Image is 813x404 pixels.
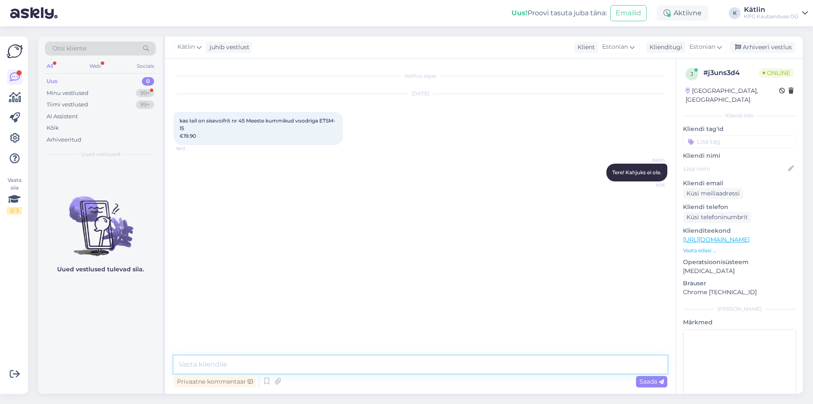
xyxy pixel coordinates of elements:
[53,44,86,53] span: Otsi kliente
[47,136,81,144] div: Arhiveeritud
[639,378,664,385] span: Saada
[633,182,665,188] span: 16:15
[47,112,78,121] div: AI Assistent
[88,61,102,72] div: Web
[47,124,59,132] div: Kõik
[730,42,795,53] div: Arhiveeri vestlus
[574,43,595,52] div: Klient
[683,288,796,297] p: Chrome [TECHNICAL_ID]
[744,6,808,20] a: KätlinKPG Kaubanduse OÜ
[135,61,156,72] div: Socials
[683,236,749,243] a: [URL][DOMAIN_NAME]
[206,43,249,52] div: juhib vestlust
[759,68,794,78] span: Online
[47,89,88,98] div: Minu vestlused
[691,71,693,77] span: j
[610,5,647,21] button: Emailid
[7,176,22,215] div: Vaata siia
[683,258,796,267] p: Operatsioonisüsteem
[683,318,796,327] p: Märkmed
[646,43,682,52] div: Klienditugi
[683,135,796,148] input: Lisa tag
[142,77,154,86] div: 0
[657,6,708,21] div: Aktiivne
[602,42,628,52] span: Estonian
[180,117,335,139] span: kas teil on sisevoifrit nr 45 Meeste kummikud voodriga ETSM-15 €19.90
[176,145,208,152] span: 16:12
[683,212,751,223] div: Küsi telefoninumbrit
[174,90,667,98] div: [DATE]
[683,125,796,134] p: Kliendi tag'id
[612,169,661,176] span: Tere! Kahjuks ei ole.
[45,61,55,72] div: All
[683,247,796,254] p: Vaata edasi ...
[683,112,796,120] div: Kliendi info
[686,86,779,104] div: [GEOGRAPHIC_DATA], [GEOGRAPHIC_DATA]
[683,267,796,276] p: [MEDICAL_DATA]
[689,42,715,52] span: Estonian
[683,188,743,199] div: Küsi meiliaadressi
[136,89,154,98] div: 99+
[683,151,796,160] p: Kliendi nimi
[136,100,154,109] div: 99+
[512,9,528,17] b: Uus!
[177,42,195,52] span: Kätlin
[7,207,22,215] div: 2 / 3
[174,72,667,80] div: Vestlus algas
[683,279,796,288] p: Brauser
[744,13,799,20] div: KPG Kaubanduse OÜ
[57,265,144,274] p: Uued vestlused tulevad siia.
[633,157,665,163] span: Kätlin
[512,8,607,18] div: Proovi tasuta juba täna:
[683,164,786,173] input: Lisa nimi
[683,179,796,188] p: Kliendi email
[38,181,163,257] img: No chats
[174,376,256,387] div: Privaatne kommentaar
[729,7,741,19] div: K
[47,77,58,86] div: Uus
[683,226,796,235] p: Klienditeekond
[683,305,796,313] div: [PERSON_NAME]
[744,6,799,13] div: Kätlin
[81,150,120,158] span: Uued vestlused
[47,100,88,109] div: Tiimi vestlused
[683,203,796,212] p: Kliendi telefon
[703,68,759,78] div: # j3uns3d4
[7,43,23,59] img: Askly Logo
